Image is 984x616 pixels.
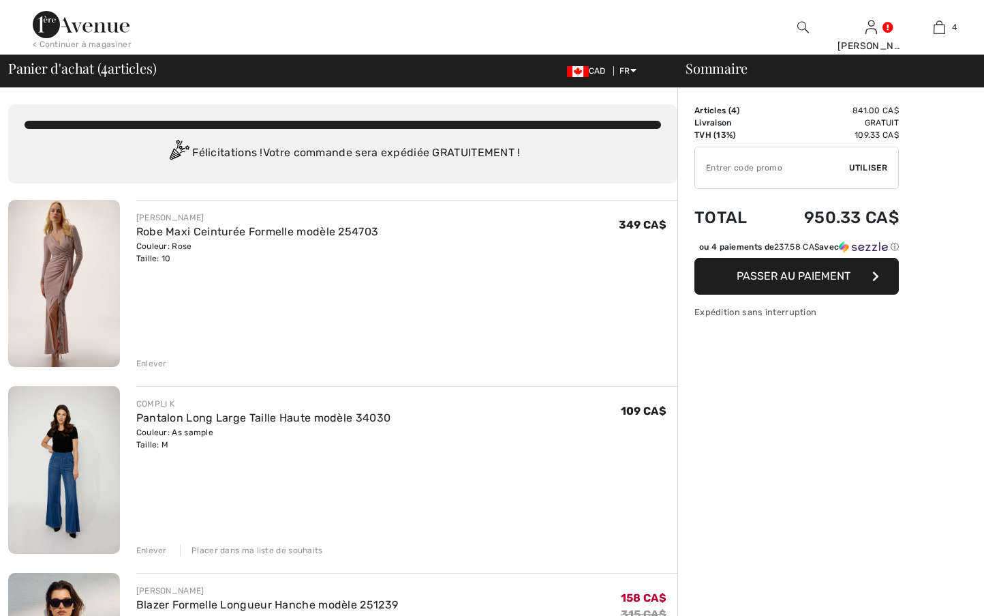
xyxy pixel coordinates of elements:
[33,38,132,50] div: < Continuer à magasiner
[865,20,877,33] a: Se connecter
[621,405,666,417] span: 109 CA$
[797,19,809,35] img: recherche
[136,411,391,424] a: Pantalon Long Large Taille Haute modèle 34030
[694,117,767,129] td: Livraison
[136,398,391,410] div: COMPLI K
[731,106,737,115] span: 4
[774,242,819,252] span: 237.58 CA$
[621,591,666,604] span: 158 CA$
[699,241,899,253] div: ou 4 paiements de avec
[849,162,887,174] span: Utiliser
[694,194,767,241] td: Total
[136,357,167,370] div: Enlever
[669,61,976,75] div: Sommaire
[694,241,899,258] div: ou 4 paiements de237.58 CA$avecSezzle Cliquez pour en savoir plus sur Sezzle
[136,598,399,611] a: Blazer Formelle Longueur Hanche modèle 251239
[8,386,120,553] img: Pantalon Long Large Taille Haute modèle 34030
[33,11,129,38] img: 1ère Avenue
[180,544,323,557] div: Placer dans ma liste de souhaits
[619,66,636,76] span: FR
[136,211,379,224] div: [PERSON_NAME]
[567,66,589,77] img: Canadian Dollar
[8,61,156,75] span: Panier d'achat ( articles)
[694,104,767,117] td: Articles ( )
[694,129,767,141] td: TVH (13%)
[8,200,120,367] img: Robe Maxi Ceinturée Formelle modèle 254703
[694,258,899,295] button: Passer au paiement
[767,104,899,117] td: 841.00 CA$
[839,241,888,253] img: Sezzle
[25,140,661,167] div: Félicitations ! Votre commande sera expédiée GRATUITEMENT !
[767,129,899,141] td: 109.33 CA$
[619,218,666,231] span: 349 CA$
[837,39,904,53] div: [PERSON_NAME]
[767,194,899,241] td: 950.33 CA$
[694,306,899,319] div: Expédition sans interruption
[101,58,108,76] span: 4
[136,544,167,557] div: Enlever
[136,426,391,451] div: Couleur: As sample Taille: M
[767,117,899,129] td: Gratuit
[737,269,850,282] span: Passer au paiement
[136,225,379,238] a: Robe Maxi Ceinturée Formelle modèle 254703
[906,19,972,35] a: 4
[567,66,611,76] span: CAD
[136,585,399,597] div: [PERSON_NAME]
[695,147,849,188] input: Code promo
[934,19,945,35] img: Mon panier
[165,140,192,167] img: Congratulation2.svg
[865,19,877,35] img: Mes infos
[952,21,957,33] span: 4
[136,240,379,265] div: Couleur: Rose Taille: 10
